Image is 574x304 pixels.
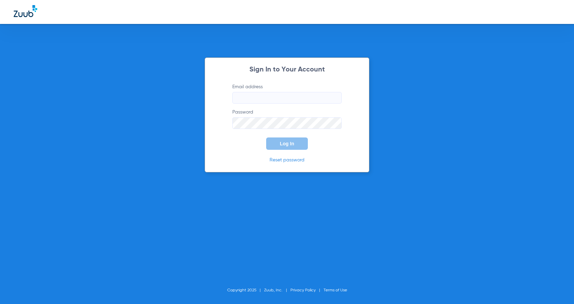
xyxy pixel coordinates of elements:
[232,117,342,129] input: Password
[290,288,316,292] a: Privacy Policy
[270,158,304,162] a: Reset password
[232,92,342,104] input: Email address
[222,66,352,73] h2: Sign In to Your Account
[266,137,308,150] button: Log In
[280,141,294,146] span: Log In
[324,288,347,292] a: Terms of Use
[264,287,290,294] li: Zuub, Inc.
[227,287,264,294] li: Copyright 2025
[232,83,342,104] label: Email address
[14,5,37,17] img: Zuub Logo
[232,109,342,129] label: Password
